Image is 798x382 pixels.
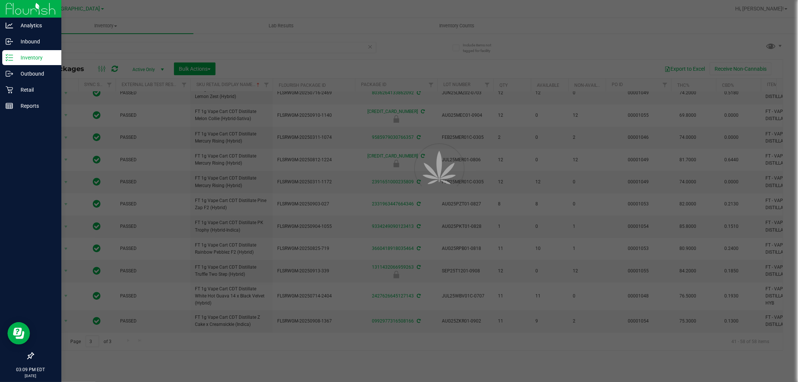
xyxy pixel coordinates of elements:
[6,70,13,77] inline-svg: Outbound
[6,22,13,29] inline-svg: Analytics
[6,86,13,94] inline-svg: Retail
[13,69,58,78] p: Outbound
[3,366,58,373] p: 03:09 PM EDT
[6,38,13,45] inline-svg: Inbound
[7,322,30,345] iframe: Resource center
[6,54,13,61] inline-svg: Inventory
[13,101,58,110] p: Reports
[13,53,58,62] p: Inventory
[13,37,58,46] p: Inbound
[3,373,58,379] p: [DATE]
[13,85,58,94] p: Retail
[13,21,58,30] p: Analytics
[6,102,13,110] inline-svg: Reports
